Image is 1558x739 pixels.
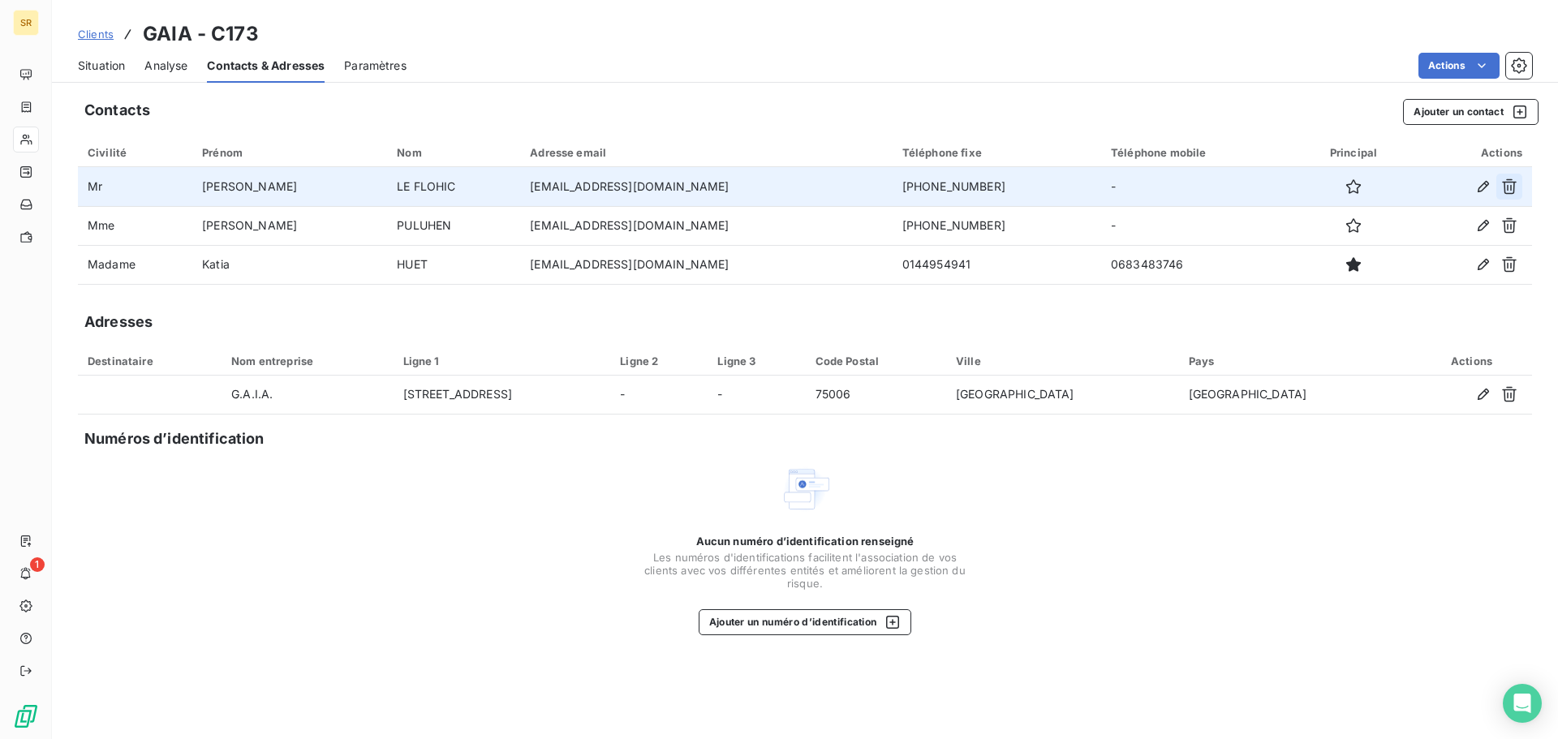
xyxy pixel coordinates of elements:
td: 0683483746 [1101,245,1297,284]
h5: Numéros d’identification [84,428,265,450]
td: [PHONE_NUMBER] [893,206,1101,245]
span: Analyse [144,58,187,74]
div: Prénom [202,146,377,159]
td: PULUHEN [387,206,520,245]
td: [PHONE_NUMBER] [893,167,1101,206]
span: Aucun numéro d’identification renseigné [696,535,915,548]
td: [STREET_ADDRESS] [394,376,611,415]
span: Les numéros d'identifications facilitent l'association de vos clients avec vos différentes entité... [643,551,967,590]
div: Actions [1421,354,1522,367]
div: Adresse email [530,146,882,159]
td: G.A.I.A. [222,376,393,415]
div: SR [13,10,39,36]
span: Situation [78,58,125,74]
span: 1 [30,557,45,572]
div: Ligne 2 [620,354,698,367]
td: - [1101,167,1297,206]
td: 0144954941 [893,245,1101,284]
img: Logo LeanPay [13,703,39,729]
a: Clients [78,26,114,42]
button: Ajouter un numéro d’identification [699,609,912,635]
td: [EMAIL_ADDRESS][DOMAIN_NAME] [520,245,892,284]
div: Code Postal [816,354,937,367]
td: [GEOGRAPHIC_DATA] [946,376,1179,415]
td: HUET [387,245,520,284]
div: Ligne 3 [717,354,795,367]
div: Téléphone mobile [1111,146,1287,159]
td: - [610,376,708,415]
span: Paramètres [344,58,407,74]
div: Nom entreprise [231,354,383,367]
td: 75006 [806,376,947,415]
td: Madame [78,245,192,284]
div: Civilité [88,146,183,159]
div: Ligne 1 [403,354,601,367]
div: Open Intercom Messenger [1503,684,1542,723]
div: Ville [956,354,1169,367]
button: Actions [1418,53,1500,79]
div: Principal [1306,146,1401,159]
td: - [708,376,805,415]
div: Actions [1420,146,1522,159]
td: [EMAIL_ADDRESS][DOMAIN_NAME] [520,206,892,245]
td: [GEOGRAPHIC_DATA] [1179,376,1412,415]
button: Ajouter un contact [1403,99,1539,125]
td: Mme [78,206,192,245]
td: - [1101,206,1297,245]
h5: Adresses [84,311,153,333]
td: Katia [192,245,387,284]
div: Téléphone fixe [902,146,1091,159]
img: Empty state [779,463,831,515]
span: Contacts & Adresses [207,58,325,74]
td: LE FLOHIC [387,167,520,206]
td: [PERSON_NAME] [192,206,387,245]
div: Nom [397,146,510,159]
div: Destinataire [88,354,212,367]
h3: GAIA - C173 [143,19,259,49]
span: Clients [78,28,114,41]
td: Mr [78,167,192,206]
div: Pays [1189,354,1402,367]
td: [EMAIL_ADDRESS][DOMAIN_NAME] [520,167,892,206]
td: [PERSON_NAME] [192,167,387,206]
h5: Contacts [84,99,150,122]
